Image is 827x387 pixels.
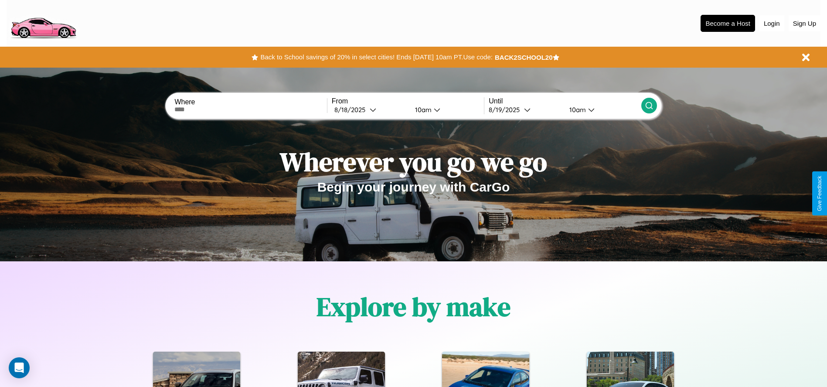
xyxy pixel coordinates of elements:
[489,97,641,105] label: Until
[9,357,30,378] div: Open Intercom Messenger
[565,106,588,114] div: 10am
[817,176,823,211] div: Give Feedback
[789,15,820,31] button: Sign Up
[562,105,641,114] button: 10am
[701,15,755,32] button: Become a Host
[174,98,327,106] label: Where
[334,106,370,114] div: 8 / 18 / 2025
[489,106,524,114] div: 8 / 19 / 2025
[317,289,510,325] h1: Explore by make
[7,4,80,41] img: logo
[332,97,484,105] label: From
[408,105,484,114] button: 10am
[759,15,784,31] button: Login
[411,106,434,114] div: 10am
[258,51,494,63] button: Back to School savings of 20% in select cities! Ends [DATE] 10am PT.Use code:
[495,54,553,61] b: BACK2SCHOOL20
[332,105,408,114] button: 8/18/2025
